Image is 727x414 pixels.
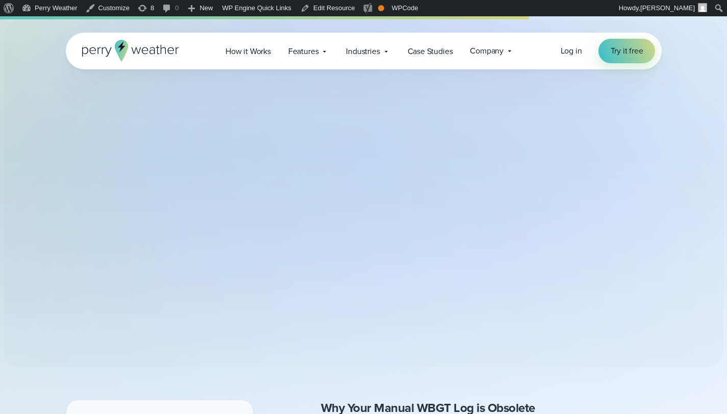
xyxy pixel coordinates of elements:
[399,41,462,62] a: Case Studies
[225,45,271,58] span: How it Works
[288,45,319,58] span: Features
[640,4,695,12] span: [PERSON_NAME]
[408,45,453,58] span: Case Studies
[561,45,582,57] a: Log in
[346,45,380,58] span: Industries
[217,41,280,62] a: How it Works
[470,45,504,57] span: Company
[598,39,656,63] a: Try it free
[378,5,384,11] div: OK
[611,45,643,57] span: Try it free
